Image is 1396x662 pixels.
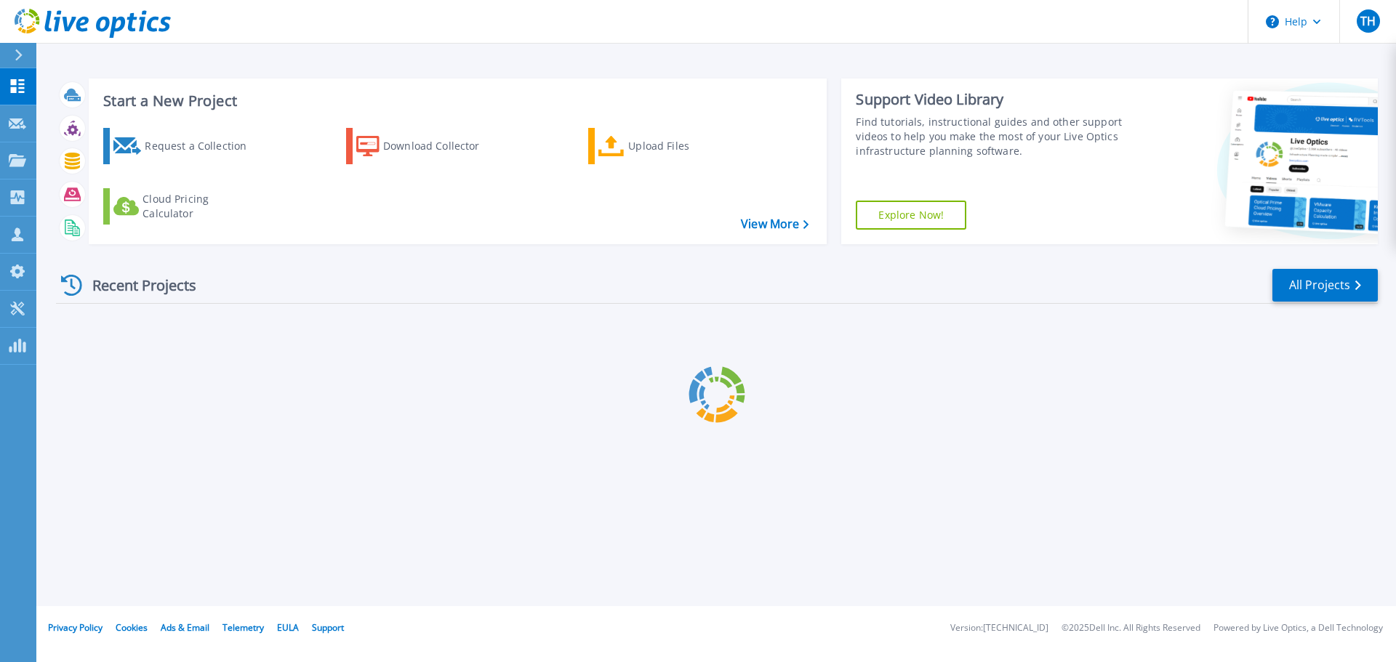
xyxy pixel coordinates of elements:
a: Ads & Email [161,621,209,634]
div: Find tutorials, instructional guides and other support videos to help you make the most of your L... [856,115,1129,158]
a: Cookies [116,621,148,634]
li: Version: [TECHNICAL_ID] [950,623,1048,633]
a: Support [312,621,344,634]
a: Explore Now! [856,201,966,230]
h3: Start a New Project [103,93,809,109]
li: Powered by Live Optics, a Dell Technology [1214,623,1383,633]
div: Cloud Pricing Calculator [143,192,259,221]
div: Recent Projects [56,267,216,303]
a: Upload Files [588,128,750,164]
li: © 2025 Dell Inc. All Rights Reserved [1062,623,1200,633]
a: Download Collector [346,128,508,164]
a: Cloud Pricing Calculator [103,188,265,225]
div: Request a Collection [145,132,261,161]
div: Download Collector [383,132,500,161]
div: Support Video Library [856,90,1129,109]
a: Telemetry [222,621,264,634]
a: Privacy Policy [48,621,103,634]
a: All Projects [1272,269,1378,302]
span: TH [1360,15,1376,27]
div: Upload Files [628,132,745,161]
a: Request a Collection [103,128,265,164]
a: EULA [277,621,299,634]
a: View More [741,217,809,231]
